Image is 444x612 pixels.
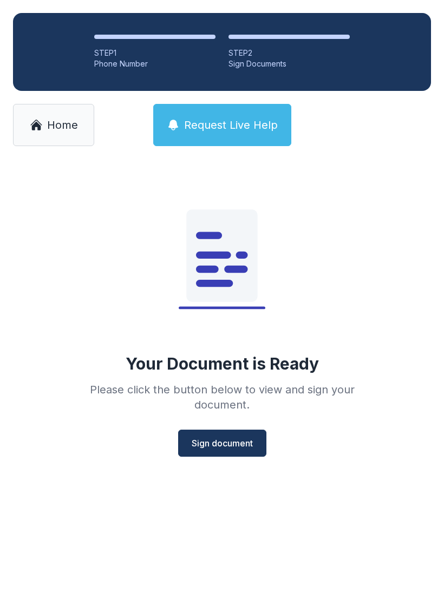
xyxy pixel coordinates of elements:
[228,58,350,69] div: Sign Documents
[94,58,216,69] div: Phone Number
[184,117,278,133] span: Request Live Help
[126,354,319,373] div: Your Document is Ready
[66,382,378,412] div: Please click the button below to view and sign your document.
[94,48,216,58] div: STEP 1
[47,117,78,133] span: Home
[228,48,350,58] div: STEP 2
[192,437,253,450] span: Sign document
